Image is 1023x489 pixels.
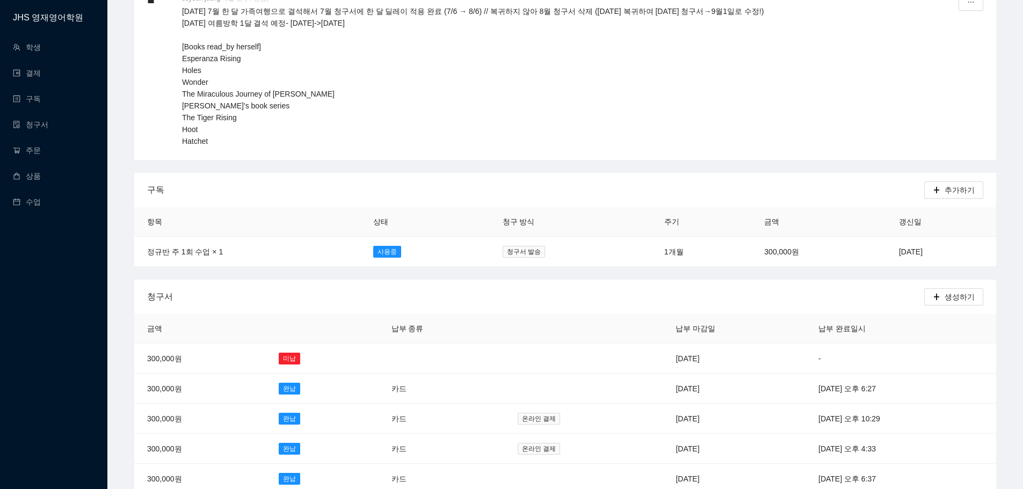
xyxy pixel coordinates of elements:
[663,374,806,404] td: [DATE]
[134,374,266,404] td: 300,000원
[379,374,505,404] td: 카드
[134,404,266,434] td: 300,000원
[13,172,41,180] a: shopping상품
[279,443,300,455] span: 완납
[379,404,505,434] td: 카드
[379,314,505,344] th: 납부 종류
[651,237,752,267] td: 1개월
[945,291,975,303] span: 생성하기
[806,404,996,434] td: [DATE] 오후 10:29
[134,207,360,237] th: 항목
[933,293,940,302] span: plus
[279,383,300,395] span: 완납
[663,404,806,434] td: [DATE]
[663,314,806,344] th: 납부 마감일
[663,344,806,374] td: [DATE]
[518,413,560,425] span: 온라인 결제
[806,434,996,464] td: [DATE] 오후 4:33
[503,246,545,258] span: 청구서 발송
[933,186,940,195] span: plus
[751,207,886,237] th: 금액
[134,344,266,374] td: 300,000원
[13,69,41,77] a: wallet결제
[945,184,975,196] span: 추가하기
[886,207,996,237] th: 갱신일
[518,443,560,455] span: 온라인 결제
[134,434,266,464] td: 300,000원
[751,237,886,267] td: 300,000원
[379,434,505,464] td: 카드
[134,314,266,344] th: 금액
[279,413,300,425] span: 완납
[651,207,752,237] th: 주기
[13,146,41,155] a: shopping-cart주문
[13,43,41,52] a: team학생
[182,5,913,147] p: [DATE] 7월 한 달 가족여행으로 결석해서 7월 청구서에 한 달 딜레이 적용 완료 (7/6 → 8/6) // 복귀하지 않아 8월 청구서 삭제 ([DATE] 복귀하여 [DA...
[279,353,300,364] span: 미납
[806,344,996,374] td: -
[13,94,41,103] a: profile구독
[490,207,651,237] th: 청구 방식
[924,181,983,199] button: plus추가하기
[924,288,983,305] button: plus생성하기
[806,314,996,344] th: 납부 완료일시
[13,198,41,206] a: calendar수업
[147,281,924,312] div: 청구서
[279,473,300,485] span: 완납
[360,207,489,237] th: 상태
[13,120,48,129] a: file-done청구서
[147,174,924,205] div: 구독
[373,246,401,258] span: 사용중
[886,237,996,267] td: [DATE]
[806,374,996,404] td: [DATE] 오후 6:27
[134,237,360,267] td: 정규반 주 1회 수업 × 1
[663,434,806,464] td: [DATE]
